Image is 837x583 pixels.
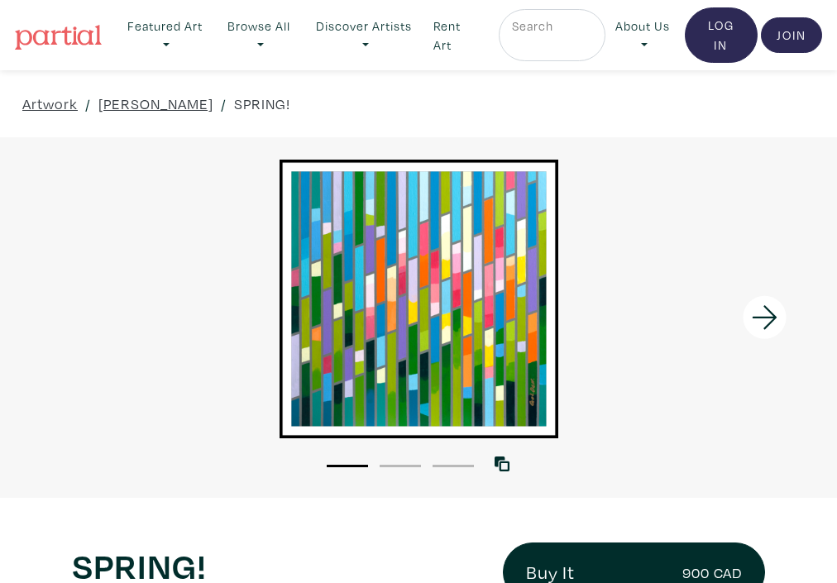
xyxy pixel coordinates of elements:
input: Search [510,16,593,36]
a: Log In [685,7,758,63]
a: Rent Art [426,9,487,62]
a: SPRING! [234,93,290,115]
button: 1 of 3 [327,465,368,467]
a: [PERSON_NAME] [98,93,213,115]
span: / [221,93,227,115]
a: Featured Art [117,9,213,62]
span: / [85,93,91,115]
a: Artwork [22,93,78,115]
a: Discover Artists [305,9,422,62]
a: About Us [605,9,682,62]
a: Join [761,17,822,54]
a: Browse All [217,9,301,62]
button: 2 of 3 [380,465,421,467]
button: 3 of 3 [433,465,474,467]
